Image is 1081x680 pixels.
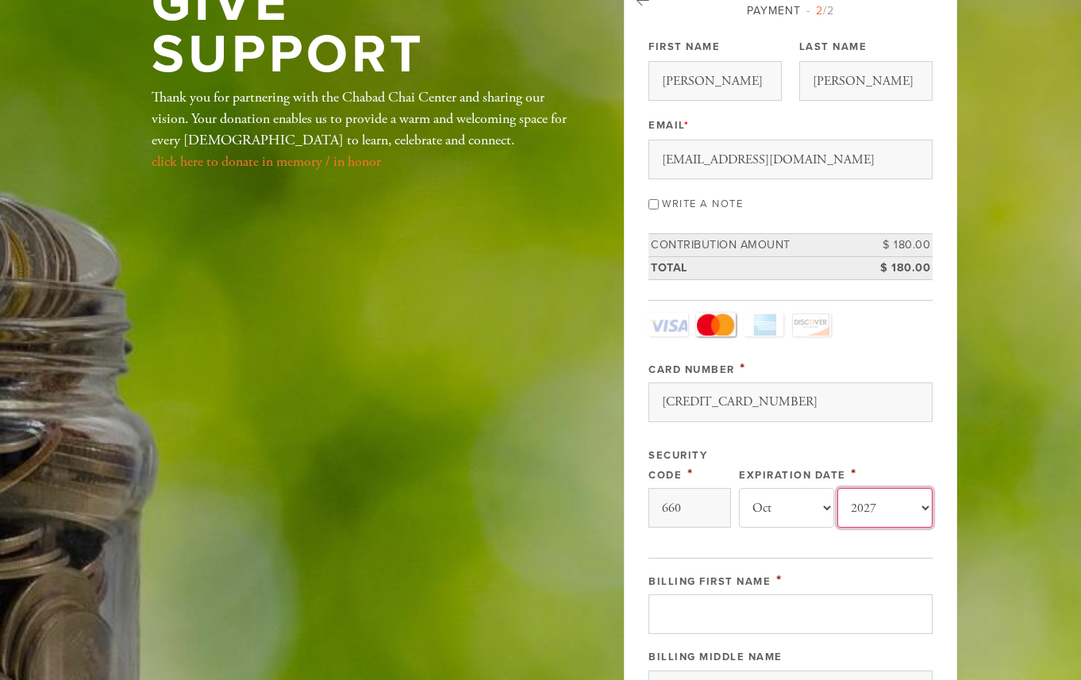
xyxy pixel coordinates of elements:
[648,449,707,482] label: Security Code
[648,40,720,54] label: First Name
[791,313,831,336] a: Discover
[648,234,861,257] td: Contribution Amount
[648,363,735,376] label: Card Number
[740,359,746,377] span: This field is required.
[851,465,857,482] span: This field is required.
[152,152,381,171] a: click here to donate in memory / in honor
[152,86,572,172] div: Thank you for partnering with the Chabad Chai Center and sharing our vision. Your donation enable...
[648,256,861,279] td: Total
[816,4,823,17] span: 2
[861,256,933,279] td: $ 180.00
[662,198,743,210] label: Write a note
[744,313,783,336] a: Amex
[739,488,834,528] select: Expiration Date month
[776,571,783,589] span: This field is required.
[861,234,933,257] td: $ 180.00
[806,4,834,17] span: /2
[684,119,690,132] span: This field is required.
[837,488,933,528] select: Expiration Date year
[648,651,783,663] label: Billing Middle Name
[648,118,689,133] label: Email
[648,313,688,336] a: Visa
[696,313,736,336] a: MasterCard
[739,469,846,482] label: Expiration Date
[687,465,694,482] span: This field is required.
[799,40,867,54] label: Last Name
[648,575,771,588] label: Billing First Name
[648,2,933,19] div: Payment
